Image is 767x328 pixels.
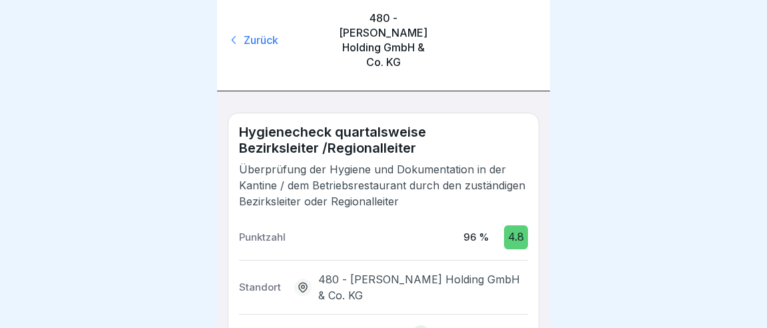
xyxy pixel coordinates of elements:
h1: Hygienecheck quartalsweise Bezirksleiter /Regionalleiter [239,124,528,156]
p: Standort [239,280,281,295]
div: 4.8 [504,225,528,249]
p: 480 - [PERSON_NAME] Holding GmbH & Co. KG [318,271,528,303]
p: 96 % [463,230,489,245]
a: Zurück [228,33,327,47]
p: Überprüfung der Hygiene und Dokumentation in der Kantine / dem Betriebsrestaurant durch den zustä... [239,161,528,209]
p: Punktzahl [239,230,286,245]
p: 480 - [PERSON_NAME] Holding GmbH & Co. KG [334,11,433,69]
